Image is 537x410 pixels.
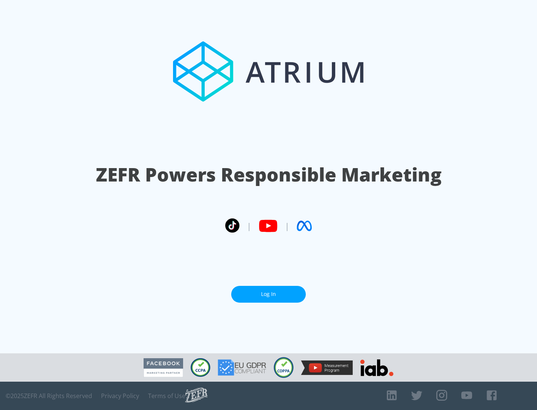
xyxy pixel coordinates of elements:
h1: ZEFR Powers Responsible Marketing [96,162,442,187]
span: © 2025 ZEFR All Rights Reserved [6,392,92,400]
a: Terms of Use [148,392,185,400]
img: CCPA Compliant [191,358,210,377]
img: COPPA Compliant [274,357,293,378]
img: IAB [360,359,393,376]
img: YouTube Measurement Program [301,360,353,375]
span: | [247,220,251,231]
img: GDPR Compliant [218,359,266,376]
a: Log In [231,286,306,303]
span: | [285,220,289,231]
a: Privacy Policy [101,392,139,400]
img: Facebook Marketing Partner [144,358,183,377]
